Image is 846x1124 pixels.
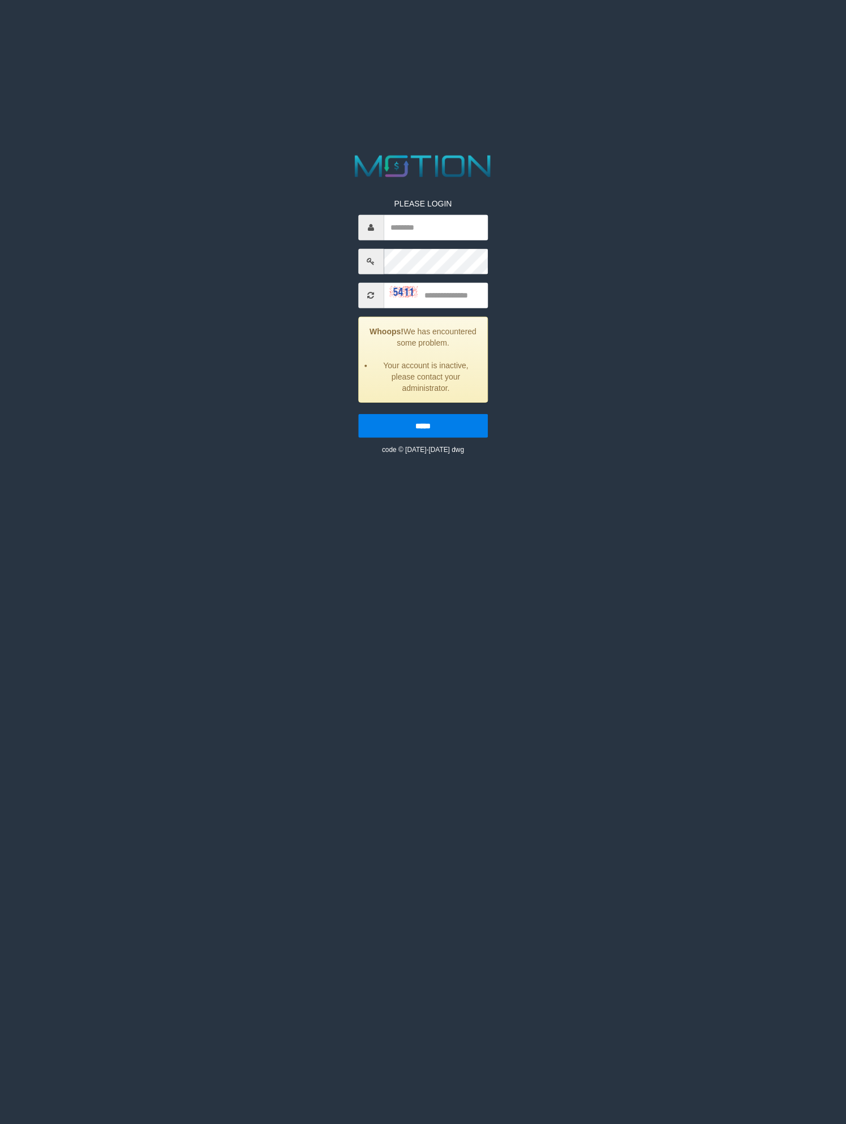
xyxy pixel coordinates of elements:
[349,152,497,181] img: MOTION_logo.png
[370,326,403,335] strong: Whoops!
[389,286,418,298] img: captcha
[358,197,488,209] p: PLEASE LOGIN
[373,359,479,393] li: Your account is inactive, please contact your administrator.
[358,316,488,402] div: We has encountered some problem.
[382,445,464,453] small: code © [DATE]-[DATE] dwg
